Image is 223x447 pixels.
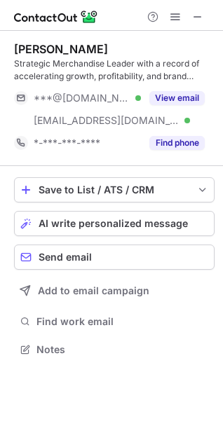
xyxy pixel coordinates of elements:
[36,315,209,328] span: Find work email
[14,57,215,83] div: Strategic Merchandise Leader with a record of accelerating growth, profitability, and brand relev...
[14,312,215,331] button: Find work email
[34,92,130,104] span: ***@[DOMAIN_NAME]
[39,252,92,263] span: Send email
[14,245,215,270] button: Send email
[34,114,180,127] span: [EMAIL_ADDRESS][DOMAIN_NAME]
[14,211,215,236] button: AI write personalized message
[14,340,215,359] button: Notes
[14,278,215,303] button: Add to email campaign
[39,184,190,195] div: Save to List / ATS / CRM
[38,285,149,296] span: Add to email campaign
[14,8,98,25] img: ContactOut v5.3.10
[39,218,188,229] span: AI write personalized message
[14,177,215,202] button: save-profile-one-click
[36,343,209,356] span: Notes
[149,91,205,105] button: Reveal Button
[149,136,205,150] button: Reveal Button
[14,42,108,56] div: [PERSON_NAME]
